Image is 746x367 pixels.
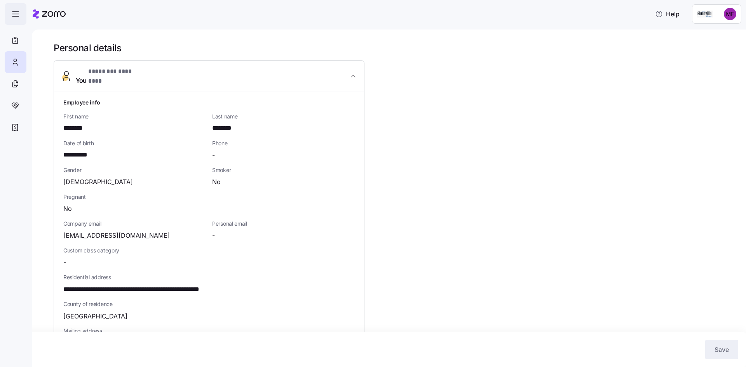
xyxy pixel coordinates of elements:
h1: Employee info [63,98,355,106]
span: Residential address [63,273,355,281]
span: Phone [212,139,355,147]
span: Help [655,9,680,19]
span: Mailing address [63,327,355,335]
span: No [212,177,221,187]
span: Last name [212,113,355,120]
span: - [212,150,215,160]
span: Date of birth [63,139,206,147]
img: ab950ebd7c731523cc3f55f7534ab0d0 [724,8,736,20]
button: Save [705,340,738,359]
span: [EMAIL_ADDRESS][DOMAIN_NAME] [63,231,170,240]
span: First name [63,113,206,120]
button: Help [649,6,686,22]
span: [DEMOGRAPHIC_DATA] [63,177,133,187]
span: Save [715,345,729,354]
span: [GEOGRAPHIC_DATA] [63,311,127,321]
span: Pregnant [63,193,355,201]
span: No [63,204,72,214]
span: - [212,231,215,240]
span: You [76,67,144,85]
span: Company email [63,220,206,228]
span: Gender [63,166,206,174]
span: Custom class category [63,247,206,254]
span: Personal email [212,220,355,228]
span: County of residence [63,300,355,308]
img: Employer logo [697,9,713,19]
h1: Personal details [54,42,735,54]
span: Smoker [212,166,355,174]
span: - [63,257,66,267]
